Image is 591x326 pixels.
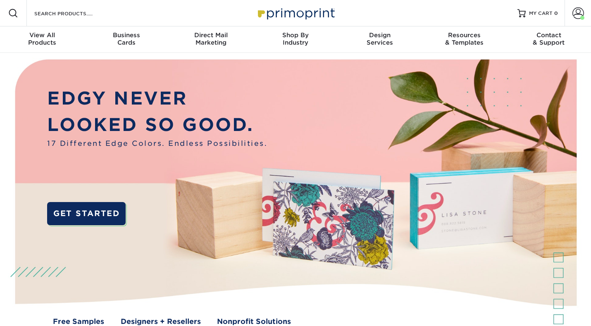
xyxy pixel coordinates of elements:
[33,8,114,18] input: SEARCH PRODUCTS.....
[253,26,338,53] a: Shop ByIndustry
[253,31,338,46] div: Industry
[169,31,253,46] div: Marketing
[338,26,422,53] a: DesignServices
[84,31,169,39] span: Business
[253,31,338,39] span: Shop By
[529,10,553,17] span: MY CART
[338,31,422,39] span: Design
[554,10,558,16] span: 0
[84,31,169,46] div: Cards
[507,31,591,39] span: Contact
[47,138,267,149] span: 17 Different Edge Colors. Endless Possibilities.
[47,85,267,112] p: EDGY NEVER
[338,31,422,46] div: Services
[169,31,253,39] span: Direct Mail
[254,4,337,22] img: Primoprint
[507,26,591,53] a: Contact& Support
[507,31,591,46] div: & Support
[169,26,253,53] a: Direct MailMarketing
[84,26,169,53] a: BusinessCards
[47,202,126,225] a: GET STARTED
[47,112,267,138] p: LOOKED SO GOOD.
[422,31,506,46] div: & Templates
[422,26,506,53] a: Resources& Templates
[422,31,506,39] span: Resources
